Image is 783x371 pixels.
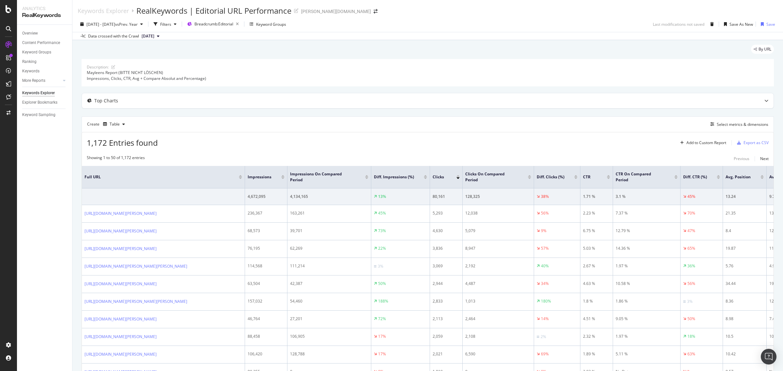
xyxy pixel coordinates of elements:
[541,281,549,287] div: 34%
[378,316,386,322] div: 72%
[726,194,764,200] div: 13.24
[465,171,518,183] span: Clicks On Compared Period
[378,281,386,287] div: 50%
[78,19,146,29] button: [DATE] - [DATE]vsPrev. Year
[465,228,531,234] div: 5,079
[541,263,549,269] div: 40%
[433,334,460,339] div: 2,059
[22,68,39,75] div: Keywords
[84,316,157,322] a: [URL][DOMAIN_NAME][PERSON_NAME]
[726,263,764,269] div: 5.76
[22,49,68,56] a: Keyword Groups
[734,155,749,163] button: Previous
[541,298,551,304] div: 180%
[290,228,368,234] div: 39,701
[726,245,764,251] div: 19.87
[84,245,157,252] a: [URL][DOMAIN_NAME][PERSON_NAME]
[708,120,768,128] button: Select metrics & dimensions
[433,228,460,234] div: 4,630
[717,122,768,127] div: Select metrics & dimensions
[301,8,371,15] div: [PERSON_NAME][DOMAIN_NAME]
[583,194,610,200] div: 1.71 %
[247,19,289,29] button: Keyword Groups
[84,174,229,180] span: Full URL
[378,228,386,234] div: 73%
[256,22,286,27] div: Keyword Groups
[583,210,610,216] div: 2.23 %
[726,316,764,322] div: 8.98
[734,156,749,161] div: Previous
[290,334,368,339] div: 106,905
[726,334,764,339] div: 10.5
[761,349,776,364] div: Open Intercom Messenger
[687,281,695,287] div: 56%
[84,351,157,358] a: [URL][DOMAIN_NAME][PERSON_NAME]
[433,298,460,304] div: 2,833
[290,194,368,200] div: 4,134,165
[374,9,377,14] div: arrow-right-arrow-left
[726,351,764,357] div: 10.42
[616,316,678,322] div: 9.05 %
[465,281,531,287] div: 4,487
[84,298,187,305] a: [URL][DOMAIN_NAME][PERSON_NAME][PERSON_NAME]
[22,77,45,84] div: More Reports
[537,174,564,180] span: Diff. Clicks (%)
[22,77,61,84] a: More Reports
[433,351,460,357] div: 2,021
[22,30,38,37] div: Overview
[465,263,531,269] div: 2,192
[378,245,386,251] div: 22%
[194,21,233,27] span: Breadcrumb: Editorial
[84,334,157,340] a: [URL][DOMAIN_NAME][PERSON_NAME]
[465,334,531,339] div: 2,108
[583,245,610,251] div: 5.03 %
[22,111,68,118] a: Keyword Sampling
[729,22,753,27] div: Save As New
[87,137,158,148] span: 1,172 Entries found
[687,316,695,322] div: 50%
[721,19,753,29] button: Save As New
[139,32,162,40] button: [DATE]
[583,281,610,287] div: 4.63 %
[433,263,460,269] div: 3,069
[290,263,368,269] div: 111,214
[22,99,57,106] div: Explorer Bookmarks
[583,263,610,269] div: 2.67 %
[616,171,665,183] span: CTR On Compared Period
[583,174,597,180] span: CTR
[378,263,383,269] div: 3%
[465,351,531,357] div: 6,590
[88,33,139,39] div: Data crossed with the Crawl
[86,22,115,27] span: [DATE] - [DATE]
[248,228,284,234] div: 68,573
[374,174,414,180] span: Diff. Impressions (%)
[142,33,154,39] span: 2025 Aug. 11th
[541,334,546,340] div: 2%
[465,298,531,304] div: 1,013
[248,334,284,339] div: 88,458
[760,155,769,163] button: Next
[87,119,128,129] div: Create
[537,336,539,338] img: Equal
[687,194,695,200] div: 45%
[616,263,678,269] div: 1.97 %
[22,111,55,118] div: Keyword Sampling
[115,22,138,27] span: vs Prev. Year
[378,351,386,357] div: 17%
[541,210,549,216] div: 56%
[541,351,549,357] div: 69%
[744,140,769,145] div: Export as CSV
[678,138,726,148] button: Add to Custom Report
[84,228,157,234] a: [URL][DOMAIN_NAME][PERSON_NAME]
[290,210,368,216] div: 163,261
[616,228,678,234] div: 12.79 %
[726,174,751,180] span: Avg. Position
[465,245,531,251] div: 8,947
[616,281,678,287] div: 10.58 %
[616,245,678,251] div: 14.36 %
[248,263,284,269] div: 114,568
[290,171,355,183] span: Impressions On Compared Period
[541,194,549,200] div: 38%
[84,263,187,270] a: [URL][DOMAIN_NAME][PERSON_NAME][PERSON_NAME]
[22,58,37,65] div: Ranking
